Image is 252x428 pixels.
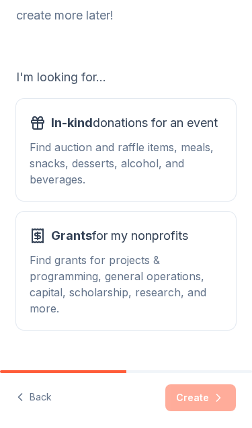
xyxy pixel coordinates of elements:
div: I'm looking for... [16,67,236,88]
button: In-kinddonations for an eventFind auction and raffle items, meals, snacks, desserts, alcohol, and... [16,99,236,201]
div: Find auction and raffle items, meals, snacks, desserts, alcohol, and beverages. [30,139,222,187]
div: Find grants for projects & programming, general operations, capital, scholarship, research, and m... [30,252,222,316]
span: donations for an event [51,112,218,134]
span: In-kind [51,116,93,130]
span: for my nonprofits [51,225,188,247]
button: Back [16,384,52,412]
button: Grantsfor my nonprofitsFind grants for projects & programming, general operations, capital, schol... [16,212,236,330]
span: Grants [51,228,92,243]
